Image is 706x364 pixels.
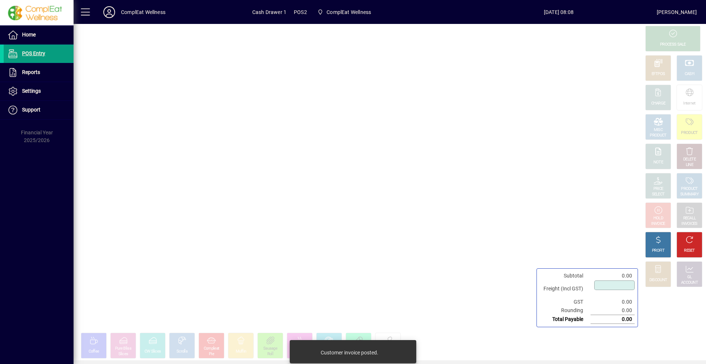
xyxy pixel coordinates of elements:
[680,192,699,197] div: SUMMARY
[236,349,246,354] div: Muffin
[684,248,695,254] div: RESET
[660,42,686,47] div: PROCESS SALE
[687,275,692,280] div: GL
[145,349,161,354] div: CW Slices
[4,82,74,100] a: Settings
[652,248,664,254] div: PROFIT
[118,351,128,357] div: Slices
[653,216,663,221] div: HOLD
[267,351,273,357] div: Roll
[591,298,635,306] td: 0.00
[681,130,698,136] div: PRODUCT
[327,6,371,18] span: ComplEat Wellness
[591,272,635,280] td: 0.00
[97,6,121,19] button: Profile
[686,162,693,168] div: LINE
[683,216,696,221] div: RECALL
[652,71,665,77] div: EFTPOS
[89,349,99,354] div: Coffee
[540,272,591,280] td: Subtotal
[651,101,666,106] div: CHARGE
[653,160,663,165] div: NOTE
[591,306,635,315] td: 0.00
[209,351,214,357] div: Pie
[461,6,657,18] span: [DATE] 08:08
[651,221,665,227] div: INVOICE
[649,278,667,283] div: DISCOUNT
[591,315,635,324] td: 0.00
[4,101,74,119] a: Support
[685,71,694,77] div: CASH
[540,306,591,315] td: Rounding
[681,221,697,227] div: INVOICES
[681,186,698,192] div: PRODUCT
[654,127,663,133] div: MISC
[22,32,36,38] span: Home
[4,26,74,44] a: Home
[4,63,74,82] a: Reports
[22,69,40,75] span: Reports
[22,88,41,94] span: Settings
[263,346,277,351] div: Sausage
[540,298,591,306] td: GST
[22,50,45,56] span: POS Entry
[176,349,188,354] div: Scrolls
[204,346,219,351] div: Compleat
[540,280,591,298] td: Freight (Incl GST)
[321,349,378,356] div: Customer invoice posted.
[121,6,165,18] div: ComplEat Wellness
[294,6,307,18] span: POS2
[657,6,697,18] div: [PERSON_NAME]
[115,346,131,351] div: Pure Bliss
[252,6,286,18] span: Cash Drawer 1
[683,101,695,106] div: Internet
[22,107,40,113] span: Support
[314,6,374,19] span: ComplEat Wellness
[540,315,591,324] td: Total Payable
[681,280,698,286] div: ACCOUNT
[653,186,663,192] div: PRICE
[652,192,665,197] div: SELECT
[650,133,666,138] div: PRODUCT
[683,157,696,162] div: DELETE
